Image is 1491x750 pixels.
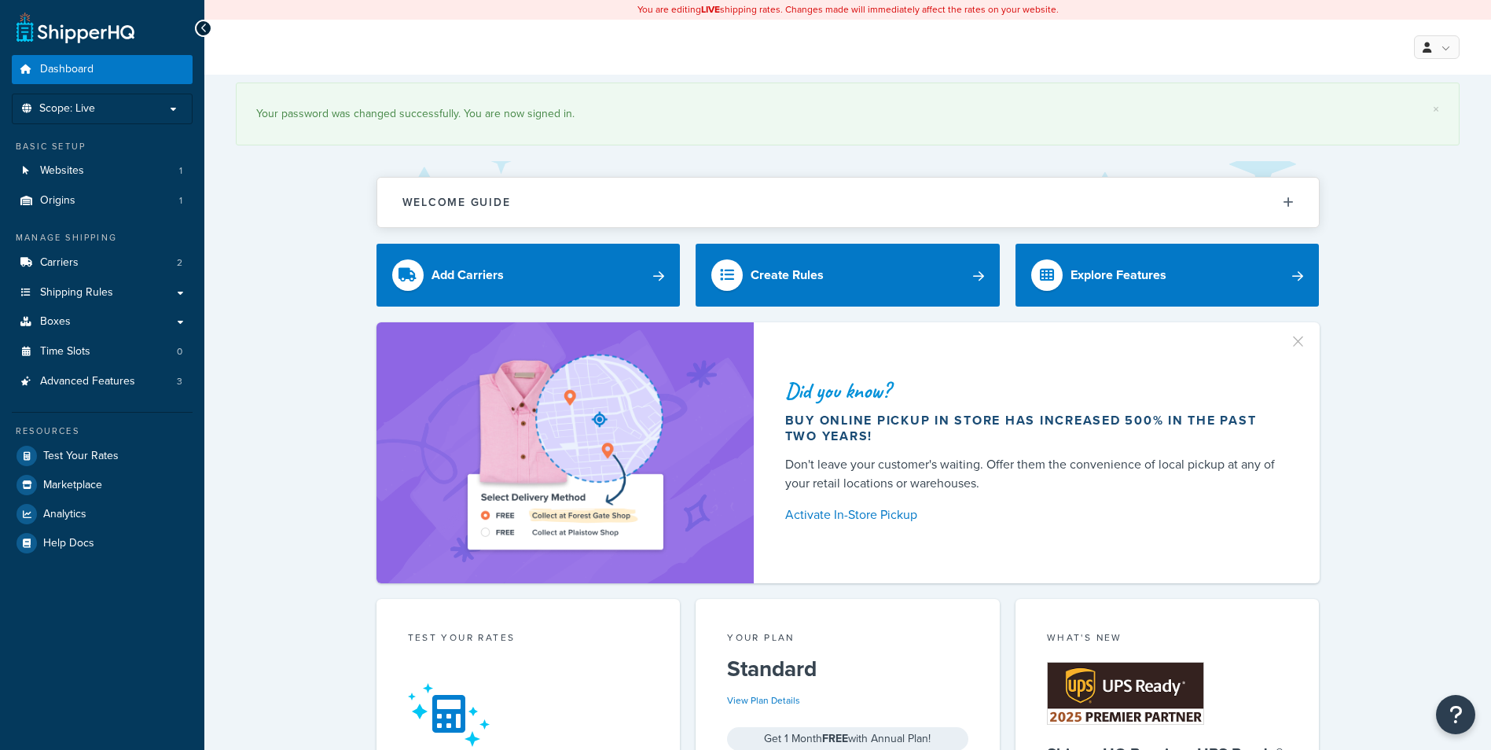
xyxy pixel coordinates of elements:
span: Dashboard [40,63,94,76]
a: × [1433,103,1439,116]
b: LIVE [701,2,720,17]
div: Test your rates [408,631,649,649]
h5: Standard [727,656,968,682]
div: Add Carriers [432,264,504,286]
div: Create Rules [751,264,824,286]
span: Scope: Live [39,102,95,116]
a: Dashboard [12,55,193,84]
span: 0 [177,345,182,358]
div: Manage Shipping [12,231,193,244]
li: Carriers [12,248,193,278]
span: Boxes [40,315,71,329]
div: Basic Setup [12,140,193,153]
span: Time Slots [40,345,90,358]
a: Help Docs [12,529,193,557]
div: Explore Features [1071,264,1166,286]
a: Origins1 [12,186,193,215]
li: Time Slots [12,337,193,366]
a: Marketplace [12,471,193,499]
a: Advanced Features3 [12,367,193,396]
span: Websites [40,164,84,178]
div: Buy online pickup in store has increased 500% in the past two years! [785,413,1282,444]
div: Resources [12,425,193,438]
a: Boxes [12,307,193,336]
button: Open Resource Center [1436,695,1475,734]
a: Carriers2 [12,248,193,278]
a: Analytics [12,500,193,528]
a: Time Slots0 [12,337,193,366]
span: Carriers [40,256,79,270]
div: Did you know? [785,380,1282,402]
span: Test Your Rates [43,450,119,463]
span: 1 [179,164,182,178]
a: Websites1 [12,156,193,186]
li: Origins [12,186,193,215]
span: 3 [177,375,182,388]
span: Advanced Features [40,375,135,388]
h2: Welcome Guide [402,197,511,208]
span: 1 [179,194,182,208]
img: ad-shirt-map-b0359fc47e01cab431d101c4b569394f6a03f54285957d908178d52f29eb9668.png [423,346,707,560]
div: Your Plan [727,631,968,649]
button: Welcome Guide [377,178,1319,227]
a: Create Rules [696,244,1000,307]
span: Help Docs [43,537,94,550]
div: Your password was changed successfully. You are now signed in. [256,103,1439,125]
span: Shipping Rules [40,286,113,300]
span: Origins [40,194,75,208]
span: Marketplace [43,479,102,492]
li: Websites [12,156,193,186]
li: Advanced Features [12,367,193,396]
a: Test Your Rates [12,442,193,470]
a: Add Carriers [376,244,681,307]
strong: FREE [822,730,848,747]
span: Analytics [43,508,86,521]
span: 2 [177,256,182,270]
a: View Plan Details [727,693,800,708]
a: Activate In-Store Pickup [785,504,1282,526]
a: Explore Features [1015,244,1320,307]
div: Don't leave your customer's waiting. Offer them the convenience of local pickup at any of your re... [785,455,1282,493]
a: Shipping Rules [12,278,193,307]
div: What's New [1047,631,1288,649]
